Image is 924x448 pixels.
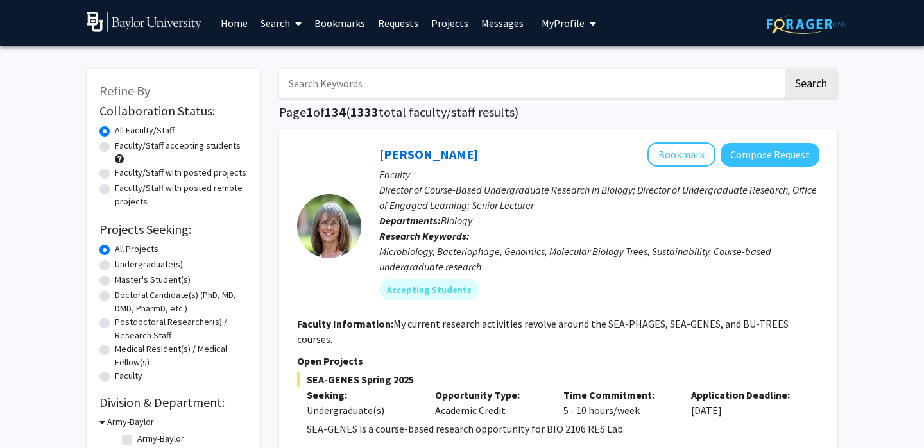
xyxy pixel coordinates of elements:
label: Faculty/Staff accepting students [115,139,241,153]
h1: Page of ( total faculty/staff results) [279,104,837,120]
mat-chip: Accepting Students [379,279,479,300]
div: 5 - 10 hours/week [554,387,682,418]
img: ForagerOne Logo [767,14,847,34]
label: Faculty [115,369,142,383]
span: Refine By [99,83,150,99]
p: Time Commitment: [563,387,672,402]
a: Search [254,1,308,46]
span: SEA-GENES Spring 2025 [297,372,819,387]
label: All Projects [115,242,158,256]
p: SEA-GENES is a course-based research opportunity for BIO 2106 RES Lab. [307,421,819,436]
label: Faculty/Staff with posted remote projects [115,181,247,208]
div: [DATE] [681,387,810,418]
h2: Division & Department: [99,395,247,410]
span: My Profile [542,17,585,29]
span: 1 [306,104,313,120]
button: Compose Request to Tamarah Adair [721,143,819,167]
a: Bookmarks [308,1,372,46]
b: Departments: [379,214,441,227]
span: 134 [325,104,346,120]
p: Seeking: [307,387,416,402]
div: Undergraduate(s) [307,402,416,418]
b: Faculty Information: [297,317,393,330]
label: All Faculty/Staff [115,124,175,137]
img: Baylor University Logo [87,12,201,32]
div: Microbiology, Bacteriophage, Genomics, Molecular Biology Trees, Sustainability, Course-based unde... [379,244,819,274]
a: Messages [475,1,530,46]
span: Biology [441,214,472,227]
label: Undergraduate(s) [115,258,183,271]
b: Research Keywords: [379,229,470,242]
input: Search Keywords [279,69,783,98]
p: Opportunity Type: [435,387,544,402]
iframe: Chat [10,390,55,438]
a: Home [214,1,254,46]
a: [PERSON_NAME] [379,146,478,162]
label: Army-Baylor [137,432,184,445]
label: Doctoral Candidate(s) (PhD, MD, DMD, PharmD, etc.) [115,288,247,315]
p: Application Deadline: [691,387,800,402]
fg-read-more: My current research activities revolve around the SEA-PHAGES, SEA-GENES, and BU-TREES courses. [297,317,789,345]
a: Projects [425,1,475,46]
span: 1333 [350,104,379,120]
h2: Projects Seeking: [99,222,247,237]
p: Faculty [379,167,819,182]
p: Open Projects [297,353,819,369]
label: Medical Resident(s) / Medical Fellow(s) [115,342,247,369]
button: Add Tamarah Adair to Bookmarks [647,142,715,167]
button: Search [785,69,837,98]
h3: Army-Baylor [107,415,154,429]
h2: Collaboration Status: [99,103,247,119]
p: Director of Course-Based Undergraduate Research in Biology; Director of Undergraduate Research, O... [379,182,819,213]
label: Master's Student(s) [115,273,191,286]
a: Requests [372,1,425,46]
label: Postdoctoral Researcher(s) / Research Staff [115,315,247,342]
div: Academic Credit [425,387,554,418]
label: Faculty/Staff with posted projects [115,166,246,179]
